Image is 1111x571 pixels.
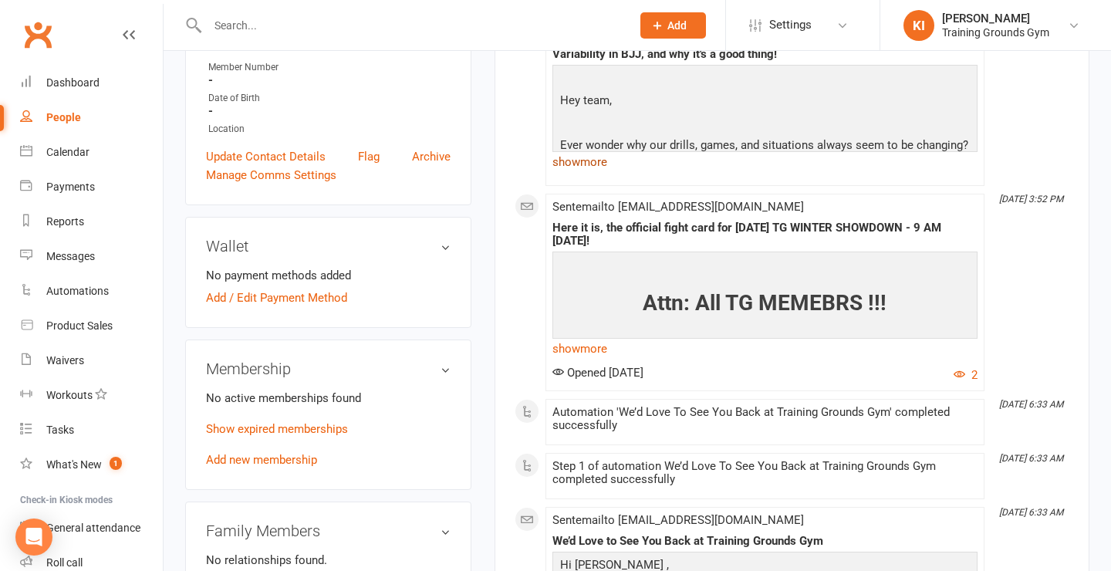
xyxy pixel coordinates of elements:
[20,135,163,170] a: Calendar
[20,309,163,343] a: Product Sales
[208,60,451,75] div: Member Number
[46,285,109,297] div: Automations
[412,147,451,166] a: Archive
[999,194,1063,204] i: [DATE] 3:52 PM
[942,25,1049,39] div: Training Grounds Gym
[20,511,163,546] a: General attendance kiosk mode
[20,274,163,309] a: Automations
[999,399,1063,410] i: [DATE] 6:33 AM
[46,215,84,228] div: Reports
[20,343,163,378] a: Waivers
[46,250,95,262] div: Messages
[640,12,706,39] button: Add
[20,239,163,274] a: Messages
[206,551,451,569] p: No relationships found.
[552,221,978,248] div: Here it is, the official fight card for [DATE] TG WINTER SHOWDOWN - 9 AM [DATE]!
[552,406,978,432] div: Automation 'We’d Love To See You Back at Training Grounds Gym' completed successfully
[46,319,113,332] div: Product Sales
[46,556,83,569] div: Roll call
[206,422,348,436] a: Show expired memberships
[206,360,451,377] h3: Membership
[552,338,978,360] a: show more
[903,10,934,41] div: KI
[552,48,978,61] div: Variability in BJJ, and why it's a good thing!
[999,453,1063,464] i: [DATE] 6:33 AM
[552,200,804,214] span: Sent email to [EMAIL_ADDRESS][DOMAIN_NAME]
[954,366,978,384] button: 2
[206,166,336,184] a: Manage Comms Settings
[206,453,317,467] a: Add new membership
[667,19,687,32] span: Add
[206,147,326,166] a: Update Contact Details
[552,460,978,486] div: Step 1 of automation We’d Love To See You Back at Training Grounds Gym completed successfully
[208,104,451,118] strong: -
[206,389,451,407] p: No active memberships found
[110,457,122,470] span: 1
[20,413,163,448] a: Tasks
[15,519,52,556] div: Open Intercom Messenger
[208,73,451,87] strong: -
[999,507,1063,518] i: [DATE] 6:33 AM
[206,522,451,539] h3: Family Members
[46,522,140,534] div: General attendance
[20,204,163,239] a: Reports
[206,266,451,285] li: No payment methods added
[552,535,978,548] div: We’d Love to See You Back at Training Grounds Gym
[769,8,812,42] span: Settings
[20,448,163,482] a: What's New1
[20,100,163,135] a: People
[46,76,100,89] div: Dashboard
[208,91,451,106] div: Date of Birth
[206,238,451,255] h3: Wallet
[46,181,95,193] div: Payments
[358,147,380,166] a: Flag
[208,122,451,137] div: Location
[552,151,978,173] a: show more
[46,389,93,401] div: Workouts
[556,91,974,113] p: Hey team,
[203,15,620,36] input: Search...
[46,458,102,471] div: What's New
[20,170,163,204] a: Payments
[556,136,974,214] p: Ever wonder why our drills, games, and situations always seem to be changing? One day you’re esca...
[20,66,163,100] a: Dashboard
[942,12,1049,25] div: [PERSON_NAME]
[46,146,89,158] div: Calendar
[46,424,74,436] div: Tasks
[552,513,804,527] span: Sent email to [EMAIL_ADDRESS][DOMAIN_NAME]
[643,290,886,316] span: Attn: All TG MEMEBRS !!!
[206,289,347,307] a: Add / Edit Payment Method
[46,354,84,367] div: Waivers
[19,15,57,54] a: Clubworx
[46,111,81,123] div: People
[20,378,163,413] a: Workouts
[552,366,643,380] span: Opened [DATE]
